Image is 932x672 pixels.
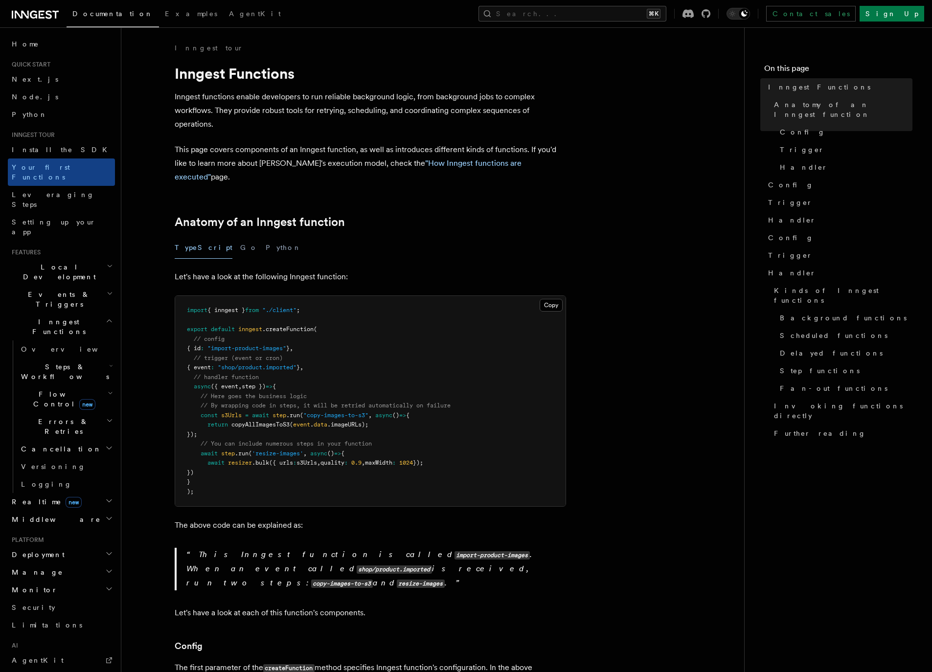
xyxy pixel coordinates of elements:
[341,450,344,457] span: {
[17,440,115,458] button: Cancellation
[17,362,109,381] span: Steps & Workflows
[310,421,314,428] span: .
[175,215,345,229] a: Anatomy of an Inngest function
[776,141,912,158] a: Trigger
[194,374,259,381] span: // handler function
[175,43,243,53] a: Inngest tour
[770,425,912,442] a: Further reading
[249,450,252,457] span: (
[238,383,242,390] span: ,
[175,639,203,653] a: Config
[764,229,912,246] a: Config
[266,237,301,259] button: Python
[774,286,912,305] span: Kinds of Inngest functions
[207,459,225,466] span: await
[766,6,856,22] a: Contact sales
[860,6,924,22] a: Sign Up
[776,380,912,397] a: Fan-out functions
[273,412,286,419] span: step
[175,143,566,184] p: This page covers components of an Inngest function, as well as introduces different kinds of func...
[8,511,115,528] button: Middleware
[8,536,44,544] span: Platform
[175,270,566,284] p: Let's have a look at the following Inngest function:
[238,326,262,333] span: inngest
[262,307,296,314] span: "./client"
[334,450,341,457] span: =>
[399,459,413,466] span: 1024
[397,580,445,588] code: resize-images
[8,248,41,256] span: Features
[296,364,300,371] span: }
[8,131,55,139] span: Inngest tour
[165,10,217,18] span: Examples
[175,518,566,532] p: The above code can be explained as:
[780,331,887,340] span: Scheduled functions
[218,364,296,371] span: "shop/product.imported"
[8,286,115,313] button: Events & Triggers
[764,176,912,194] a: Config
[780,366,860,376] span: Step functions
[290,421,293,428] span: (
[8,258,115,286] button: Local Development
[269,459,293,466] span: ({ urls
[17,340,115,358] a: Overview
[764,78,912,96] a: Inngest Functions
[8,262,107,282] span: Local Development
[478,6,666,22] button: Search...⌘K
[774,401,912,421] span: Invoking functions directly
[344,459,348,466] span: :
[187,345,201,352] span: { id
[8,317,106,336] span: Inngest Functions
[12,75,58,83] span: Next.js
[12,621,82,629] span: Limitations
[8,567,63,577] span: Manage
[296,459,317,466] span: s3Urls
[8,35,115,53] a: Home
[770,96,912,123] a: Anatomy of an Inngest function
[357,565,432,574] code: shop/product.imported
[540,299,563,312] button: Copy
[406,412,409,419] span: {
[242,383,266,390] span: step })
[245,412,249,419] span: =
[300,412,303,419] span: (
[201,393,307,400] span: // Here goes the business logic
[201,412,218,419] span: const
[207,421,228,428] span: return
[12,604,55,611] span: Security
[17,358,115,385] button: Steps & Workflows
[8,493,115,511] button: Realtimenew
[290,345,293,352] span: ,
[8,106,115,123] a: Python
[365,459,392,466] span: maxWidth
[12,39,39,49] span: Home
[187,326,207,333] span: export
[768,198,813,207] span: Trigger
[776,362,912,380] a: Step functions
[375,412,392,419] span: async
[262,326,314,333] span: .createFunction
[776,123,912,141] a: Config
[776,309,912,327] a: Background functions
[780,348,883,358] span: Delayed functions
[8,61,50,68] span: Quick start
[252,412,269,419] span: await
[413,459,423,466] span: });
[201,402,451,409] span: // By wrapping code in steps, it will be retried automatically on failure
[293,459,296,466] span: :
[12,111,47,118] span: Python
[221,412,242,419] span: s3Urls
[399,412,406,419] span: =>
[201,345,204,352] span: :
[303,412,368,419] span: "copy-images-to-s3"
[12,218,96,236] span: Setting up your app
[392,459,396,466] span: :
[768,268,816,278] span: Handler
[8,546,115,563] button: Deployment
[776,158,912,176] a: Handler
[175,606,566,620] p: Let's have a look at each of this function's components.
[8,88,115,106] a: Node.js
[8,550,65,560] span: Deployment
[12,656,64,664] span: AgentKit
[17,413,115,440] button: Errors & Retries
